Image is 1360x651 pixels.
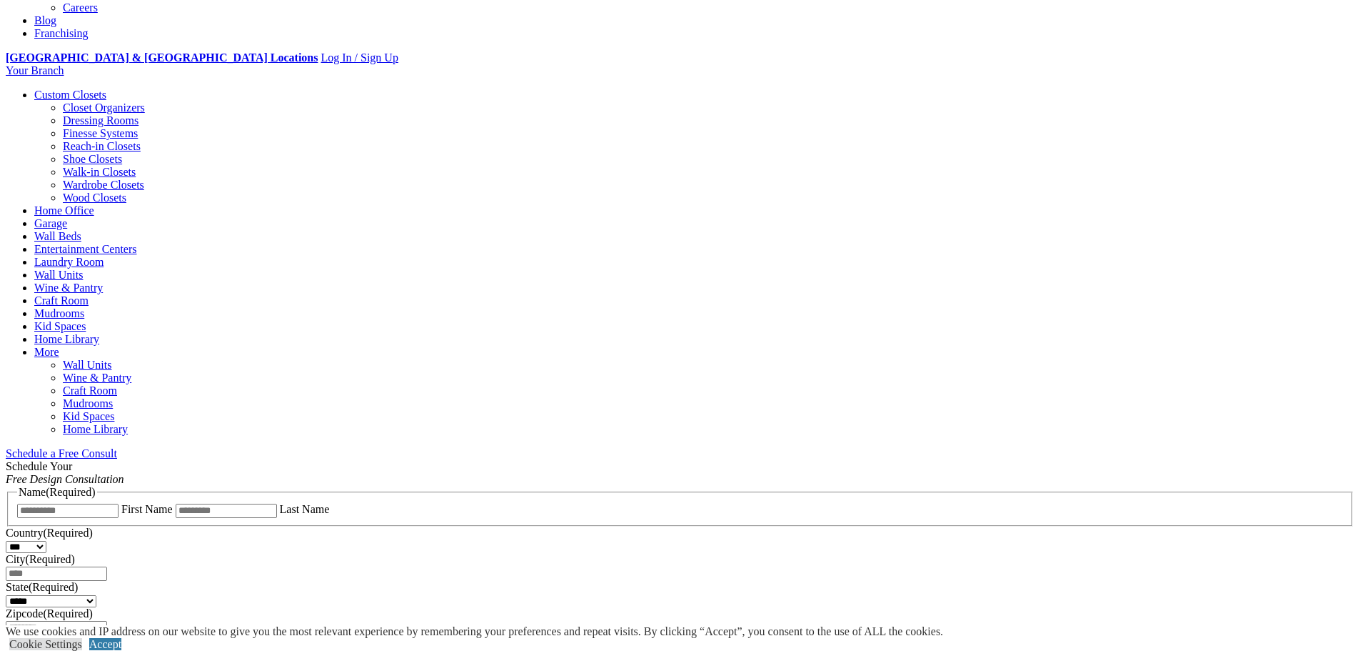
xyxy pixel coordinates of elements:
span: (Required) [43,527,92,539]
a: More menu text will display only on big screen [34,346,59,358]
a: Wall Units [34,269,83,281]
span: (Required) [26,553,75,565]
a: Craft Room [34,294,89,307]
a: Cookie Settings [9,638,82,650]
a: Entertainment Centers [34,243,137,255]
a: Laundry Room [34,256,104,268]
label: First Name [121,503,173,515]
a: Wardrobe Closets [63,179,144,191]
a: Mudrooms [63,397,113,409]
a: Shoe Closets [63,153,122,165]
a: Reach-in Closets [63,140,141,152]
a: Wall Units [63,359,111,371]
a: Walk-in Closets [63,166,136,178]
a: Careers [63,1,98,14]
a: [GEOGRAPHIC_DATA] & [GEOGRAPHIC_DATA] Locations [6,51,318,64]
a: Log In / Sign Up [321,51,398,64]
a: Wall Beds [34,230,81,242]
a: Wood Closets [63,192,126,204]
a: Kid Spaces [63,410,114,422]
a: Wine & Pantry [63,372,131,384]
label: City [6,553,75,565]
a: Your Branch [6,64,64,76]
a: Blog [34,14,56,26]
label: State [6,581,78,593]
a: Mudrooms [34,307,84,319]
span: Schedule Your [6,460,124,485]
span: (Required) [46,486,95,498]
a: Home Library [63,423,128,435]
a: Custom Closets [34,89,106,101]
a: Finesse Systems [63,127,138,139]
a: Closet Organizers [63,101,145,114]
a: Craft Room [63,384,117,397]
a: Home Library [34,333,99,345]
a: Garage [34,217,67,229]
label: Zipcode [6,607,93,620]
a: Wine & Pantry [34,282,103,294]
a: Franchising [34,27,89,39]
a: Dressing Rooms [63,114,138,126]
legend: Name [17,486,97,499]
a: Kid Spaces [34,320,86,332]
em: Free Design Consultation [6,473,124,485]
a: Schedule a Free Consult (opens a dropdown menu) [6,447,117,459]
div: We use cookies and IP address on our website to give you the most relevant experience by remember... [6,625,943,638]
span: (Required) [43,607,92,620]
a: Home Office [34,204,94,217]
label: Last Name [280,503,330,515]
label: Country [6,527,93,539]
a: Accept [89,638,121,650]
span: (Required) [29,581,78,593]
